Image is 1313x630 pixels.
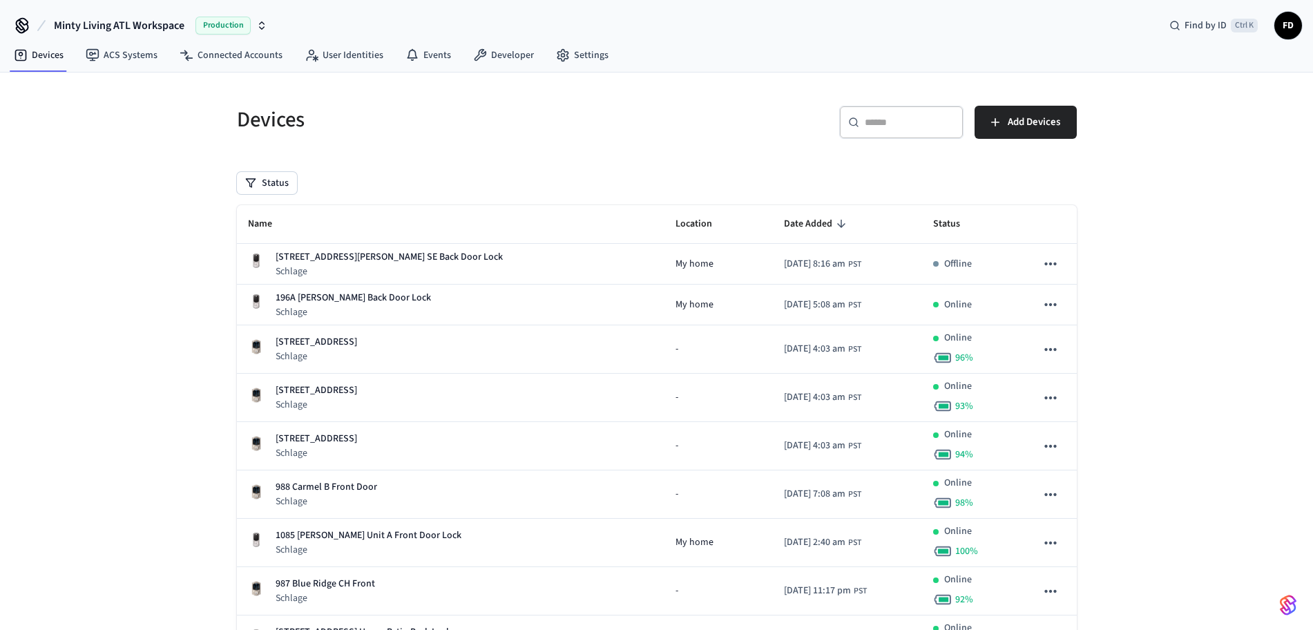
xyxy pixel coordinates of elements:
img: Yale Assure Touchscreen Wifi Smart Lock, Satin Nickel, Front [248,294,265,310]
span: - [675,439,678,453]
span: Name [248,213,290,235]
span: PST [848,299,861,312]
span: Location [675,213,730,235]
span: - [675,584,678,598]
span: [DATE] 5:08 am [784,298,845,312]
span: Ctrl K [1231,19,1258,32]
p: 196A [PERSON_NAME] Back Door Lock [276,291,431,305]
span: PST [848,258,861,271]
p: 1085 [PERSON_NAME] Unit A Front Door Lock [276,528,461,543]
span: [DATE] 7:08 am [784,487,845,502]
a: Devices [3,43,75,68]
span: - [675,342,678,356]
span: - [675,487,678,502]
p: Schlage [276,398,357,412]
span: PST [848,392,861,404]
p: Online [944,476,972,490]
span: 100 % [955,544,978,558]
button: Add Devices [975,106,1077,139]
p: 988 Carmel B Front Door [276,480,377,495]
div: Asia/Manila [784,390,861,405]
a: Events [394,43,462,68]
p: [STREET_ADDRESS] [276,335,357,350]
span: Date Added [784,213,850,235]
span: 98 % [955,496,973,510]
span: FD [1276,13,1301,38]
p: [STREET_ADDRESS] [276,383,357,398]
span: 96 % [955,351,973,365]
h5: Devices [237,106,649,134]
div: Find by IDCtrl K [1158,13,1269,38]
img: Schlage Sense Smart Deadbolt with Camelot Trim, Front [248,435,265,452]
span: [DATE] 4:03 am [784,342,845,356]
a: User Identities [294,43,394,68]
span: Status [933,213,978,235]
p: [STREET_ADDRESS] [276,432,357,446]
a: ACS Systems [75,43,169,68]
p: 987 Blue Ridge CH Front [276,577,375,591]
p: Schlage [276,543,461,557]
div: Asia/Manila [784,487,861,502]
span: 92 % [955,593,973,607]
img: Schlage Sense Smart Deadbolt with Camelot Trim, Front [248,580,265,597]
a: Settings [545,43,620,68]
span: PST [848,488,861,501]
p: Online [944,573,972,587]
div: Asia/Manila [784,584,867,598]
span: Add Devices [1008,113,1060,131]
p: Online [944,379,972,394]
div: Asia/Manila [784,439,861,453]
span: 93 % [955,399,973,413]
p: Schlage [276,495,377,508]
button: Status [237,172,297,194]
span: 94 % [955,448,973,461]
p: Schlage [276,446,357,460]
img: Schlage Sense Smart Deadbolt with Camelot Trim, Front [248,387,265,403]
span: PST [848,343,861,356]
span: [DATE] 11:17 pm [784,584,851,598]
span: My home [675,257,713,271]
a: Developer [462,43,545,68]
p: Schlage [276,265,503,278]
img: Schlage Sense Smart Deadbolt with Camelot Trim, Front [248,338,265,355]
p: Online [944,331,972,345]
img: SeamLogoGradient.69752ec5.svg [1280,594,1296,616]
p: Online [944,428,972,442]
span: - [675,390,678,405]
span: [DATE] 4:03 am [784,390,845,405]
span: PST [848,537,861,549]
div: Asia/Manila [784,257,861,271]
p: Schlage [276,305,431,319]
span: [DATE] 8:16 am [784,257,845,271]
span: Minty Living ATL Workspace [54,17,184,34]
span: [DATE] 2:40 am [784,535,845,550]
div: Asia/Manila [784,298,861,312]
p: Schlage [276,350,357,363]
p: [STREET_ADDRESS][PERSON_NAME] SE Back Door Lock [276,250,503,265]
span: PST [854,585,867,598]
p: Offline [944,257,972,271]
span: [DATE] 4:03 am [784,439,845,453]
span: Find by ID [1185,19,1227,32]
button: FD [1274,12,1302,39]
span: PST [848,440,861,452]
img: Schlage Sense Smart Deadbolt with Camelot Trim, Front [248,484,265,500]
p: Online [944,524,972,539]
img: Yale Assure Touchscreen Wifi Smart Lock, Satin Nickel, Front [248,253,265,269]
span: My home [675,535,713,550]
div: Asia/Manila [784,535,861,550]
span: My home [675,298,713,312]
span: Production [195,17,251,35]
img: Yale Assure Touchscreen Wifi Smart Lock, Satin Nickel, Front [248,532,265,548]
p: Online [944,298,972,312]
div: Asia/Manila [784,342,861,356]
p: Schlage [276,591,375,605]
a: Connected Accounts [169,43,294,68]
